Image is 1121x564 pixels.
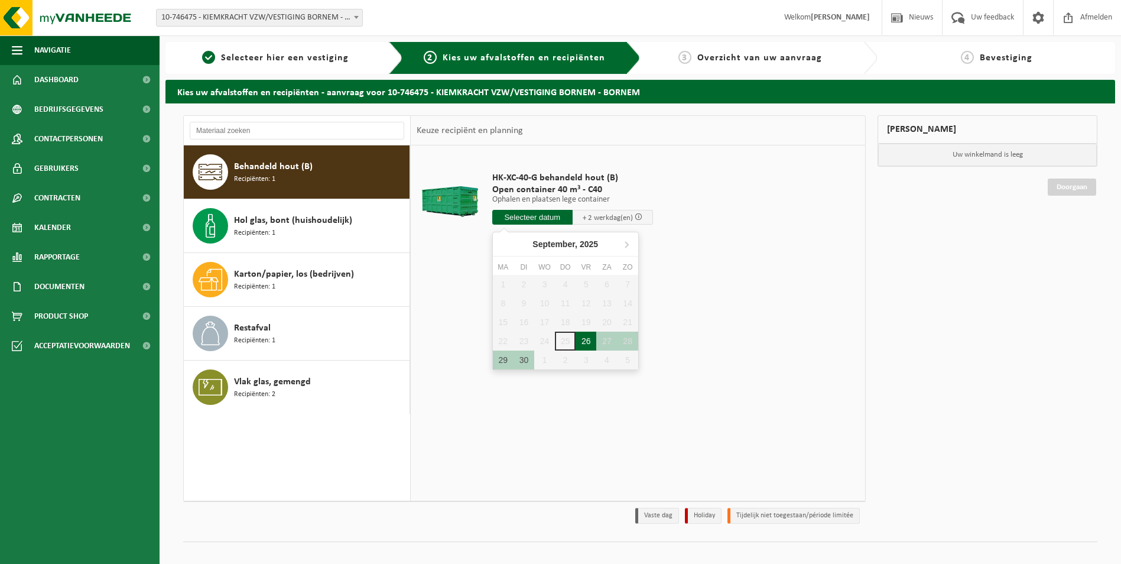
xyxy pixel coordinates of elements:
span: Kalender [34,213,71,242]
span: Hol glas, bont (huishoudelijk) [234,213,352,228]
span: Recipiënten: 1 [234,335,275,346]
div: vr [576,261,596,273]
span: 10-746475 - KIEMKRACHT VZW/VESTIGING BORNEM - BORNEM [157,9,362,26]
div: wo [534,261,555,273]
li: Vaste dag [635,508,679,524]
div: zo [618,261,638,273]
div: September, [528,235,603,254]
span: Open container 40 m³ - C40 [492,184,653,196]
span: Bedrijfsgegevens [34,95,103,124]
div: 30 [514,351,534,369]
span: 3 [678,51,691,64]
span: Behandeld hout (B) [234,160,313,174]
span: Dashboard [34,65,79,95]
span: Bevestiging [980,53,1032,63]
span: Overzicht van uw aanvraag [697,53,822,63]
a: 1Selecteer hier een vestiging [171,51,379,65]
p: Ophalen en plaatsen lege container [492,196,653,204]
button: Restafval Recipiënten: 1 [184,307,410,361]
span: + 2 werkdag(en) [583,214,633,222]
input: Materiaal zoeken [190,122,404,140]
span: Vlak glas, gemengd [234,375,311,389]
span: Restafval [234,321,271,335]
p: Uw winkelmand is leeg [878,144,1097,166]
span: 10-746475 - KIEMKRACHT VZW/VESTIGING BORNEM - BORNEM [156,9,363,27]
span: Documenten [34,272,85,302]
div: 29 [493,351,514,369]
span: Recipiënten: 1 [234,174,275,185]
div: di [514,261,534,273]
div: 1 [534,351,555,369]
div: do [555,261,576,273]
span: Recipiënten: 2 [234,389,275,400]
input: Selecteer datum [492,210,573,225]
button: Karton/papier, los (bedrijven) Recipiënten: 1 [184,253,410,307]
strong: [PERSON_NAME] [811,13,870,22]
span: 2 [424,51,437,64]
span: Recipiënten: 1 [234,281,275,293]
span: Kies uw afvalstoffen en recipiënten [443,53,605,63]
div: Keuze recipiënt en planning [411,116,529,145]
span: Contracten [34,183,80,213]
span: Karton/papier, los (bedrijven) [234,267,354,281]
span: Recipiënten: 1 [234,228,275,239]
button: Behandeld hout (B) Recipiënten: 1 [184,145,410,199]
button: Vlak glas, gemengd Recipiënten: 2 [184,361,410,414]
a: Doorgaan [1048,179,1096,196]
span: 4 [961,51,974,64]
span: Rapportage [34,242,80,272]
div: 26 [576,332,596,351]
span: Gebruikers [34,154,79,183]
div: 2 [555,351,576,369]
span: Navigatie [34,35,71,65]
span: Acceptatievoorwaarden [34,331,130,361]
li: Holiday [685,508,722,524]
h2: Kies uw afvalstoffen en recipiënten - aanvraag voor 10-746475 - KIEMKRACHT VZW/VESTIGING BORNEM -... [165,80,1115,103]
div: 3 [576,351,596,369]
i: 2025 [580,240,598,248]
li: Tijdelijk niet toegestaan/période limitée [727,508,860,524]
span: 1 [202,51,215,64]
div: [PERSON_NAME] [878,115,1097,144]
div: ma [493,261,514,273]
div: za [596,261,617,273]
button: Hol glas, bont (huishoudelijk) Recipiënten: 1 [184,199,410,253]
span: HK-XC-40-G behandeld hout (B) [492,172,653,184]
span: Selecteer hier een vestiging [221,53,349,63]
span: Product Shop [34,302,88,331]
span: Contactpersonen [34,124,103,154]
